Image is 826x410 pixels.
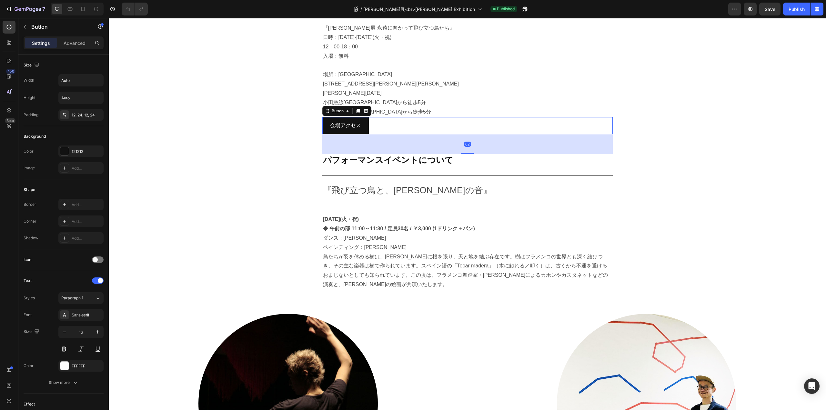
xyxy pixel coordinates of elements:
[24,377,104,388] button: Show more
[42,5,45,13] p: 7
[765,6,775,12] span: Save
[31,23,86,31] p: Button
[72,149,102,155] div: 121212
[32,40,50,46] p: Settings
[24,295,35,301] div: Styles
[24,187,35,193] div: Shape
[24,165,35,171] div: Image
[24,61,41,70] div: Size
[221,103,252,112] p: 会場アクセス
[214,167,383,177] span: 『飛び立つ鳥と、[PERSON_NAME]の音』
[3,3,48,15] button: 7
[24,257,31,263] div: Icon
[214,26,249,31] span: 12：00-18：00
[222,90,236,96] div: Button
[72,112,102,118] div: 12, 24, 12, 24
[122,3,148,15] div: Undo/Redo
[72,235,102,241] div: Add...
[789,6,805,13] div: Publish
[214,215,503,225] p: ダンス：[PERSON_NAME]
[24,235,38,241] div: Shadow
[24,77,34,83] div: Width
[64,40,86,46] p: Advanced
[59,75,103,86] input: Auto
[24,134,46,139] div: Background
[214,82,317,87] span: 小田急線[GEOGRAPHIC_DATA]から徒歩5分
[804,378,820,394] div: Open Intercom Messenger
[24,278,32,284] div: Text
[24,327,41,336] div: Size
[72,219,102,225] div: Add...
[24,363,34,369] div: Color
[24,312,32,318] div: Font
[214,136,504,148] h2: パフォーマンスイベントについて
[72,312,102,318] div: Sans-serif
[214,198,250,204] strong: [DATE](火・祝)
[72,363,102,369] div: FFFFFF
[24,148,34,154] div: Color
[59,92,103,104] input: Auto
[355,124,362,129] div: 62
[72,202,102,208] div: Add...
[360,6,362,13] span: /
[214,234,503,271] p: 鳥たちが羽を休める樹は、[PERSON_NAME]に根を張り、天と地を結ぶ存在です。樹はフラメンコの世界とも深く結びつき、その主な楽器は樹で作られています。スペイン語の「Tocar madera...
[214,99,260,116] a: 会場アクセス
[72,165,102,171] div: Add...
[49,379,79,386] div: Show more
[497,6,515,12] span: Published
[24,202,36,207] div: Border
[109,18,826,410] iframe: Design area
[24,218,36,224] div: Corner
[58,292,104,304] button: Paragraph 1
[214,91,322,96] span: 東京メトロ[GEOGRAPHIC_DATA]から徒歩5分
[214,35,240,41] span: 入場：無料
[783,3,810,15] button: Publish
[214,225,503,234] p: ペインティング：[PERSON_NAME]
[24,112,38,118] div: Padding
[214,54,284,59] span: 場所：[GEOGRAPHIC_DATA]
[5,118,15,123] div: Beta
[214,208,366,213] strong: ◆ 午前の部 11:00～11:30 / 定員30名 / ￥3,000 (1ドリンク＋パン)
[24,401,35,407] div: Effect
[61,295,83,301] span: Paragraph 1
[6,69,15,74] div: 450
[363,6,475,13] span: [PERSON_NAME]展<br>[PERSON_NAME] Exhibition
[759,3,781,15] button: Save
[214,63,350,78] span: [STREET_ADDRESS][PERSON_NAME][PERSON_NAME][PERSON_NAME][DATE]
[24,95,35,101] div: Height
